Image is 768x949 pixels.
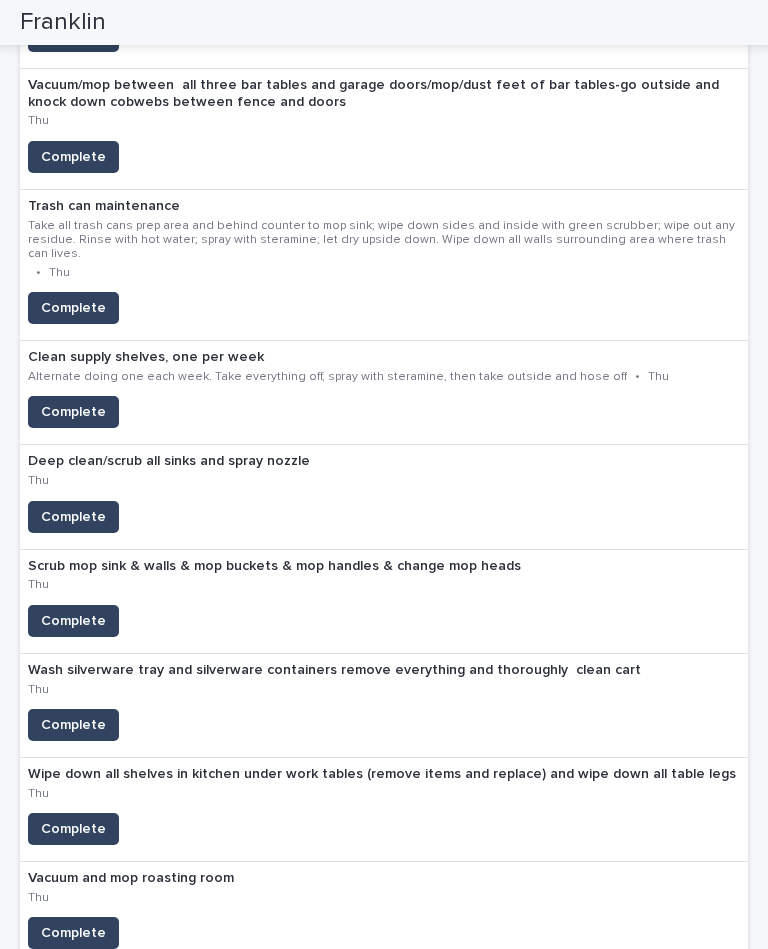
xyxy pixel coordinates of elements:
a: Wipe down all shelves in kitchen under work tables (remove items and replace) and wipe down all t... [20,758,748,862]
button: Complete [28,605,119,637]
button: Complete [28,396,119,428]
p: Thu [28,787,49,801]
a: Vacuum/mop between all three bar tables and garage doors/mop/dust feet of bar tables-go outside a... [20,69,748,190]
h2: Franklin [20,8,106,37]
a: Clean supply shelves, one per weekAlternate doing one each week. Take everything off, spray with ... [20,341,748,445]
span: Complete [41,715,106,735]
p: Thu [648,370,669,384]
p: Thu [28,683,49,697]
span: Complete [41,819,106,839]
p: Take all trash cans prep area and behind counter to mop sink; wipe down sides and inside with gre... [28,219,740,262]
button: Complete [28,141,119,173]
p: Deep clean/scrub all sinks and spray nozzle [28,453,331,470]
p: Thu [28,891,49,905]
a: Wash silverware tray and silverware containers remove everything and thoroughly clean cartThuComp... [20,654,748,758]
p: Scrub mop sink & walls & mop buckets & mop handles & change mop heads [28,558,542,575]
p: Vacuum/mop between all three bar tables and garage doors/mop/dust feet of bar tables-go outside a... [28,77,740,111]
a: Scrub mop sink & walls & mop buckets & mop handles & change mop headsThuComplete [20,550,748,654]
p: Alternate doing one each week. Take everything off, spray with steramine, then take outside and h... [28,370,627,384]
a: Trash can maintenanceTake all trash cans prep area and behind counter to mop sink; wipe down side... [20,190,748,341]
a: Deep clean/scrub all sinks and spray nozzleThuComplete [20,445,748,549]
p: Thu [49,266,70,280]
span: Complete [41,402,106,422]
p: Thu [28,474,49,488]
p: Vacuum and mop roasting room [28,870,255,887]
p: Thu [28,578,49,592]
p: Wash silverware tray and silverware containers remove everything and thoroughly clean cart [28,662,662,679]
button: Complete [28,813,119,845]
span: Complete [41,298,106,318]
span: Complete [41,923,106,943]
p: • [635,370,640,384]
span: Complete [41,147,106,167]
span: Complete [41,611,106,631]
p: Clean supply shelves, one per week [28,349,740,366]
button: Complete [28,292,119,324]
button: Complete [28,709,119,741]
p: Trash can maintenance [28,198,740,215]
p: Wipe down all shelves in kitchen under work tables (remove items and replace) and wipe down all t... [28,766,740,783]
button: Complete [28,917,119,949]
span: Complete [41,507,106,527]
p: • [36,266,41,280]
button: Complete [28,501,119,533]
p: Thu [28,114,49,128]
